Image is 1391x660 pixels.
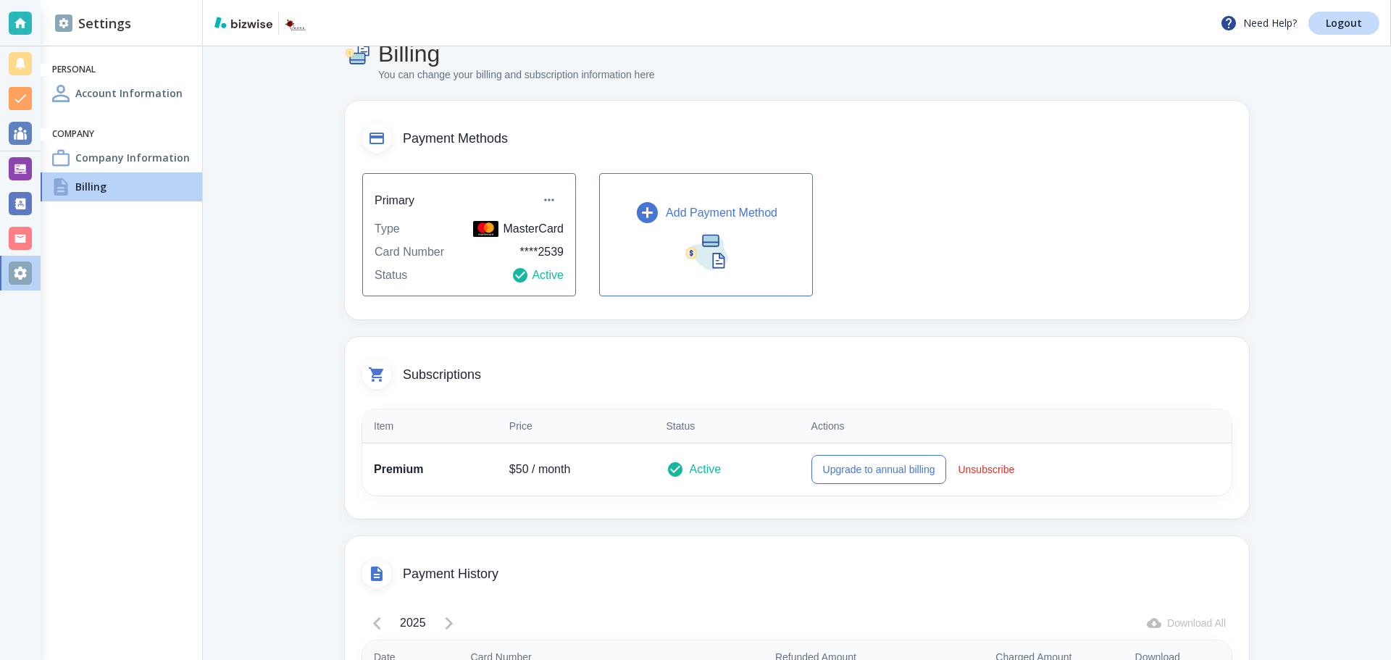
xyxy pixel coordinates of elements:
[55,14,131,33] h2: Settings
[52,64,191,76] h6: Personal
[75,179,106,194] h4: Billing
[400,614,426,632] p: 2025
[511,267,564,284] p: Active
[403,131,1232,147] span: Payment Methods
[952,455,1020,484] button: Unsubscribe
[41,143,202,172] a: Company InformationCompany Information
[375,267,407,284] p: Status
[41,79,202,108] a: Account InformationAccount Information
[375,243,444,261] p: Card Number
[1308,12,1379,35] a: Logout
[403,367,1232,383] span: Subscriptions
[41,172,202,201] a: BillingBilling
[214,17,272,28] img: bizwise
[1220,14,1297,32] p: Need Help?
[378,67,655,83] p: You can change your billing and subscription information here
[690,461,722,478] p: Active
[473,221,498,237] img: MasterCard
[1326,18,1362,28] p: Logout
[498,409,655,443] th: Price
[362,409,498,443] th: Item
[666,204,777,222] p: Add Payment Method
[473,220,564,238] p: MasterCard
[509,461,643,478] p: $ 50 / month
[374,461,486,478] p: Premium
[52,128,191,141] h6: Company
[403,567,1232,582] span: Payment History
[599,173,813,296] button: Add Payment Method
[375,220,400,238] p: Type
[345,40,372,67] img: Billing
[75,150,190,165] h4: Company Information
[55,14,72,32] img: DashboardSidebarSettings.svg
[75,85,183,101] h4: Account Information
[655,409,800,443] th: Status
[378,40,655,67] h4: Billing
[285,12,308,35] img: V Rose Counseling & Consulting Services LLC
[375,191,414,209] h6: Primary
[811,455,947,484] button: Upgrade to annual billing
[800,409,1232,443] th: Actions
